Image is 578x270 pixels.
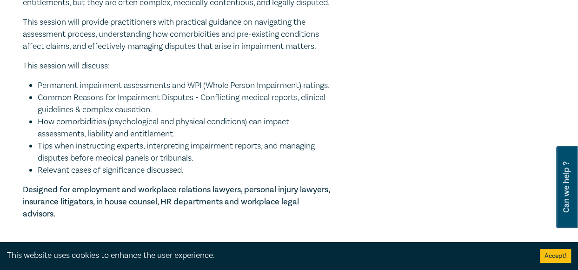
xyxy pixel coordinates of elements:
[38,140,330,164] li: Tips when instructing experts, interpreting impairment reports, and managing disputes before medi...
[562,152,571,223] span: Can we help ?
[23,60,330,72] p: This session will discuss:
[38,116,330,140] li: How comorbidities (psychological and physical conditions) can impact assessments, liability and e...
[38,164,330,176] li: Relevant cases of significance discussed.
[7,250,526,262] div: This website uses cookies to enhance the user experience.
[38,80,330,92] li: Permanent impairment assessments and WPI (Whole Person Impairment) ratings.
[38,92,330,116] li: Common Reasons for Impairment Disputes - Conflicting medical reports, clinical guidelines & compl...
[23,16,330,53] p: This session will provide practitioners with practical guidance on navigating the assessment proc...
[23,184,330,219] strong: Designed for employment and workplace relations lawyers, personal injury lawyers, insurance litig...
[540,249,571,263] button: Accept cookies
